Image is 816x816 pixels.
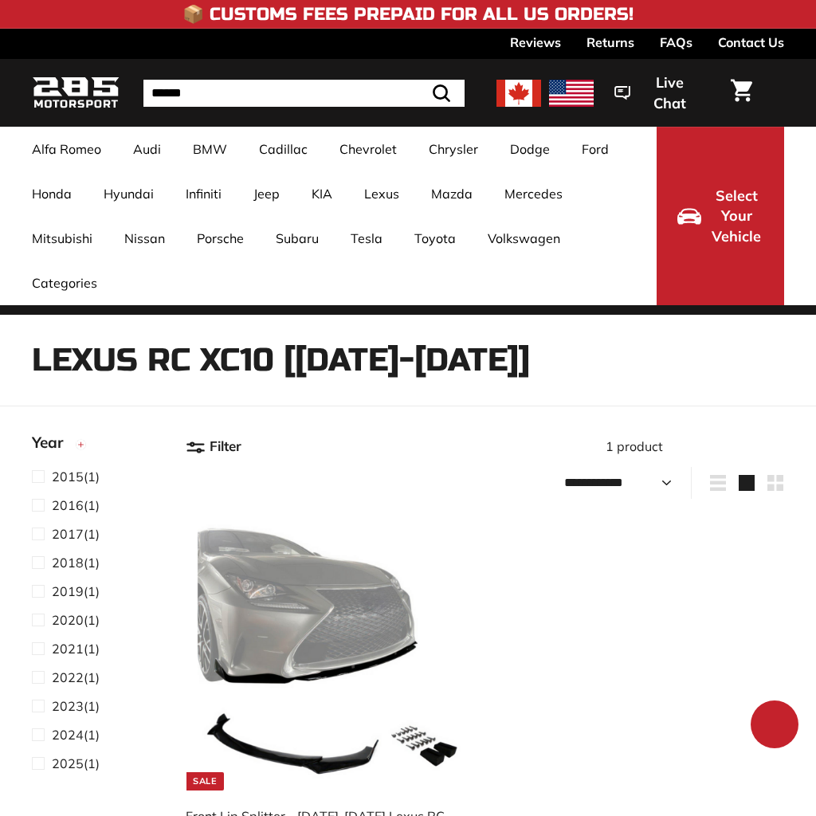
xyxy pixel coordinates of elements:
[52,583,84,599] span: 2019
[32,343,784,378] h1: Lexus RC XC10 [[DATE]-[DATE]]
[638,73,700,113] span: Live Chat
[52,755,84,771] span: 2025
[198,522,465,790] img: lexus rc350 front lip
[52,526,84,542] span: 2017
[657,127,784,305] button: Select Your Vehicle
[485,437,784,456] div: 1 product
[143,80,465,107] input: Search
[415,171,488,216] a: Mazda
[52,668,100,687] span: (1)
[182,5,634,24] h4: 📦 Customs Fees Prepaid for All US Orders!
[472,216,576,261] a: Volkswagen
[510,29,561,56] a: Reviews
[348,171,415,216] a: Lexus
[52,698,84,714] span: 2023
[52,524,100,543] span: (1)
[324,127,413,171] a: Chevrolet
[177,127,243,171] a: BMW
[52,641,84,657] span: 2021
[52,669,84,685] span: 2022
[594,63,721,123] button: Live Chat
[32,426,160,466] button: Year
[237,171,296,216] a: Jeep
[186,772,223,790] div: Sale
[181,216,260,261] a: Porsche
[32,431,75,454] span: Year
[52,497,84,513] span: 2016
[413,127,494,171] a: Chrysler
[52,610,100,630] span: (1)
[52,725,100,744] span: (1)
[566,127,625,171] a: Ford
[52,553,100,572] span: (1)
[260,216,335,261] a: Subaru
[718,29,784,56] a: Contact Us
[52,639,100,658] span: (1)
[170,171,237,216] a: Infiniti
[721,66,762,120] a: Cart
[746,700,803,752] inbox-online-store-chat: Shopify online store chat
[32,74,120,112] img: Logo_285_Motorsport_areodynamics_components
[243,127,324,171] a: Cadillac
[52,612,84,628] span: 2020
[52,754,100,773] span: (1)
[52,582,100,601] span: (1)
[52,467,100,486] span: (1)
[117,127,177,171] a: Audi
[52,496,100,515] span: (1)
[108,216,181,261] a: Nissan
[52,696,100,716] span: (1)
[709,186,763,247] span: Select Your Vehicle
[52,555,84,571] span: 2018
[52,469,84,484] span: 2015
[186,426,241,467] button: Filter
[398,216,472,261] a: Toyota
[52,727,84,743] span: 2024
[660,29,692,56] a: FAQs
[88,171,170,216] a: Hyundai
[16,261,113,305] a: Categories
[494,127,566,171] a: Dodge
[586,29,634,56] a: Returns
[296,171,348,216] a: KIA
[335,216,398,261] a: Tesla
[488,171,579,216] a: Mercedes
[16,216,108,261] a: Mitsubishi
[16,171,88,216] a: Honda
[16,127,117,171] a: Alfa Romeo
